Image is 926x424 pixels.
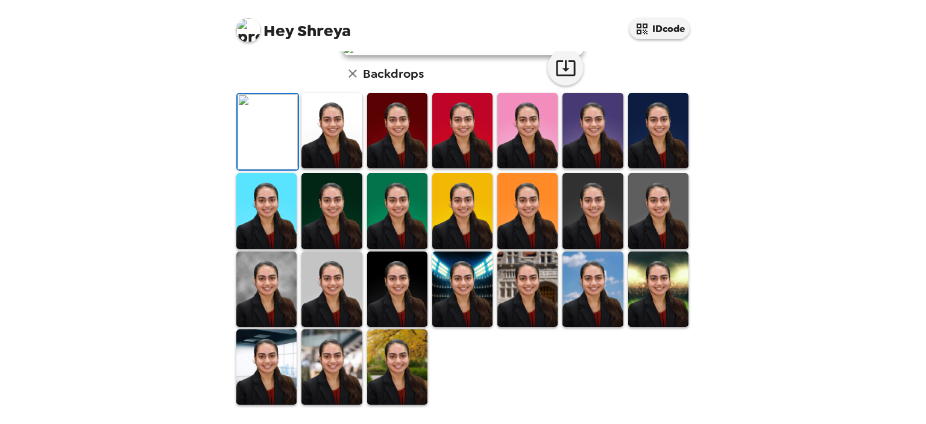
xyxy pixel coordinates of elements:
[363,64,424,83] h6: Backdrops
[238,94,298,169] img: Original
[236,18,260,42] img: profile pic
[263,20,294,42] span: Hey
[629,18,690,39] button: IDcode
[236,12,351,39] span: Shreya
